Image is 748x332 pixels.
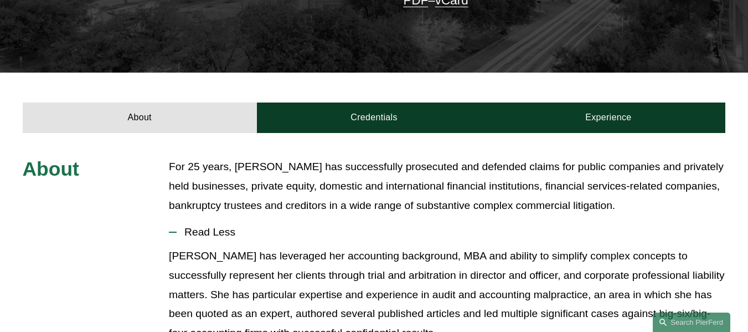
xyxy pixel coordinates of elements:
p: For 25 years, [PERSON_NAME] has successfully prosecuted and defended claims for public companies ... [169,157,725,215]
a: About [23,103,257,133]
span: Read Less [177,226,725,238]
a: Experience [491,103,725,133]
span: About [23,158,79,180]
a: Search this site [653,313,730,332]
button: Read Less [169,218,725,247]
a: Credentials [257,103,491,133]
